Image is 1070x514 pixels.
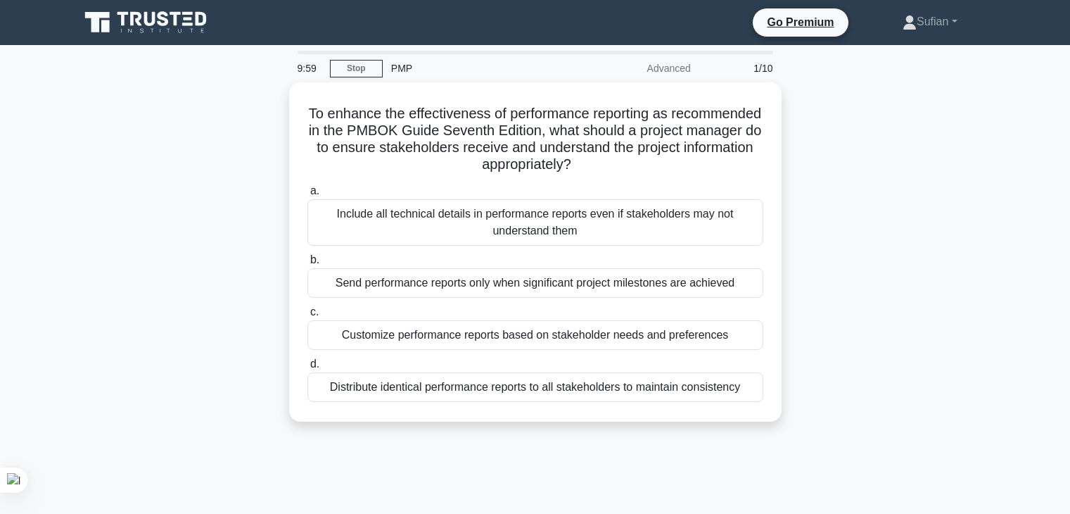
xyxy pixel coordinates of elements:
[310,358,319,370] span: d.
[307,199,763,246] div: Include all technical details in performance reports even if stakeholders may not understand them
[576,54,699,82] div: Advanced
[310,306,319,318] span: c.
[307,320,763,350] div: Customize performance reports based on stakeholder needs and preferences
[869,8,991,36] a: Sufian
[310,184,319,196] span: a.
[310,253,319,265] span: b.
[330,60,383,77] a: Stop
[289,54,330,82] div: 9:59
[306,105,765,174] h5: To enhance the effectiveness of performance reporting as recommended in the PMBOK Guide Seventh E...
[383,54,576,82] div: PMP
[699,54,782,82] div: 1/10
[758,13,842,31] a: Go Premium
[307,268,763,298] div: Send performance reports only when significant project milestones are achieved
[307,372,763,402] div: Distribute identical performance reports to all stakeholders to maintain consistency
